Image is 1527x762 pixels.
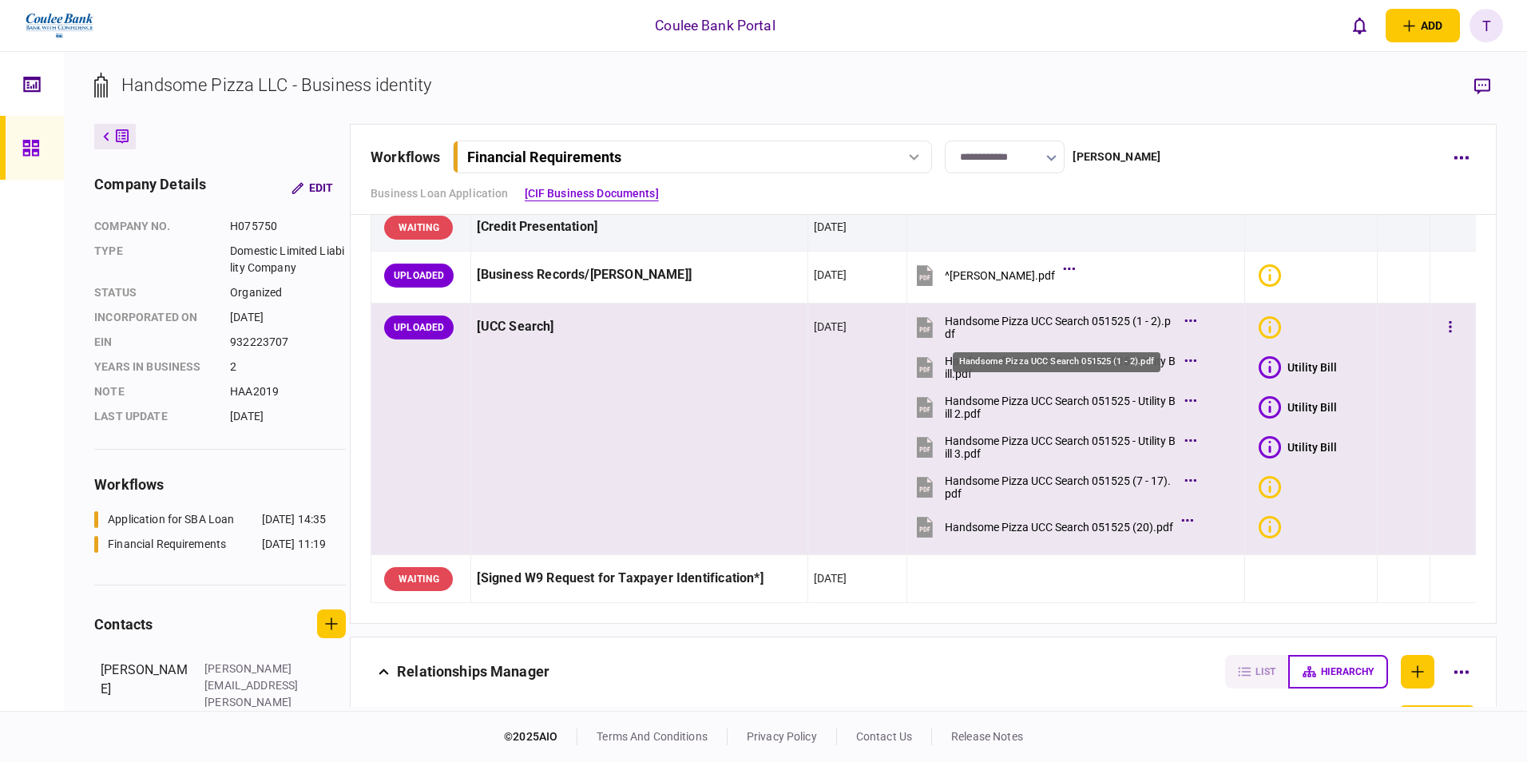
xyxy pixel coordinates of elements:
[504,728,577,745] div: © 2025 AIO
[94,218,214,235] div: company no.
[279,173,346,202] button: Edit
[94,408,214,425] div: last update
[945,269,1055,282] div: ^Cris.pdf
[945,435,1176,460] div: Handsome Pizza UCC Search 051525 - Utility Bill 3.pdf
[94,474,346,495] div: workflows
[371,185,508,202] a: Business Loan Application
[108,511,234,528] div: Application for SBA Loan
[94,334,214,351] div: EIN
[655,15,775,36] div: Coulee Bank Portal
[747,730,817,743] a: privacy policy
[913,429,1192,465] button: Handsome Pizza UCC Search 051525 - Utility Bill 3.pdf
[230,309,346,326] div: [DATE]
[1469,9,1503,42] button: T
[477,257,801,293] div: [Business Records/[PERSON_NAME]]
[1255,666,1275,677] span: list
[951,730,1023,743] a: release notes
[814,267,847,283] div: [DATE]
[384,264,454,288] div: UPLOADED
[1259,264,1287,287] button: Bad quality
[1259,476,1281,498] div: Bad quality
[913,389,1192,425] button: Handsome Pizza UCC Search 051525 - Utility Bill 2.pdf
[913,349,1192,385] button: Handsome Pizza UCC Search 051525 - Utility Bill.pdf
[94,243,214,276] div: Type
[262,536,327,553] div: [DATE] 11:19
[94,613,153,635] div: contacts
[467,149,621,165] div: Financial Requirements
[1386,9,1460,42] button: open adding identity options
[477,561,801,597] div: [Signed W9 Request for Taxpayer Identification*]
[1259,436,1337,458] button: Utility Bill
[1259,396,1337,419] button: Utility Bill
[94,284,214,301] div: status
[384,216,453,240] div: WAITING
[94,173,206,202] div: company details
[814,570,847,586] div: [DATE]
[1287,441,1337,454] div: Utility Bill
[230,284,346,301] div: Organized
[1287,361,1337,374] div: Utility Bill
[1259,264,1281,287] div: Bad quality
[953,352,1160,372] div: Handsome Pizza UCC Search 051525 (1 - 2).pdf
[384,567,453,591] div: WAITING
[1259,476,1287,498] button: Bad quality
[230,408,346,425] div: [DATE]
[945,355,1176,380] div: Handsome Pizza UCC Search 051525 - Utility Bill.pdf
[477,309,801,345] div: [UCC Search]
[384,316,454,339] div: UPLOADED
[945,395,1176,420] div: Handsome Pizza UCC Search 051525 - Utility Bill 2.pdf
[262,511,327,528] div: [DATE] 14:35
[1259,516,1287,538] button: Bad quality
[94,309,214,326] div: incorporated on
[230,334,346,351] div: 932223707
[1321,666,1374,677] span: hierarchy
[597,730,708,743] a: terms and conditions
[913,509,1189,545] button: Handsome Pizza UCC Search 051525 (20).pdf
[230,218,346,235] div: H075750
[1259,516,1281,538] div: Bad quality
[94,359,214,375] div: years in business
[94,383,214,400] div: note
[94,511,326,528] a: Application for SBA Loan[DATE] 14:35
[101,661,188,761] div: [PERSON_NAME]
[1073,149,1160,165] div: [PERSON_NAME]
[814,219,847,235] div: [DATE]
[525,185,659,202] a: [CIF Business Documents]
[945,521,1173,534] div: Handsome Pizza UCC Search 051525 (20).pdf
[913,309,1192,345] button: Handsome Pizza UCC Search 051525 (1 - 2).pdf
[945,315,1176,340] div: Handsome Pizza UCC Search 051525 (1 - 2).pdf
[24,6,95,46] img: client company logo
[913,469,1192,505] button: Handsome Pizza UCC Search 051525 (7 - 17).pdf
[1225,655,1288,689] button: list
[230,383,346,400] div: HAA2019
[204,661,308,728] div: [PERSON_NAME][EMAIL_ADDRESS][PERSON_NAME][DOMAIN_NAME]
[1288,655,1388,689] button: hierarchy
[913,257,1071,293] button: ^Cris.pdf
[1259,356,1337,379] button: Utility Bill
[397,655,549,689] div: Relationships Manager
[1398,705,1476,736] button: reset
[814,319,847,335] div: [DATE]
[453,141,932,173] button: Financial Requirements
[477,209,801,245] div: [Credit Presentation]
[94,536,326,553] a: Financial Requirements[DATE] 11:19
[230,359,346,375] div: 2
[371,146,440,168] div: workflows
[945,474,1176,500] div: Handsome Pizza UCC Search 051525 (7 - 17).pdf
[1259,316,1287,339] button: Bad quality
[1287,401,1337,414] div: Utility Bill
[1343,9,1376,42] button: open notifications list
[108,536,226,553] div: Financial Requirements
[121,72,431,98] div: Handsome Pizza LLC - Business identity
[230,243,346,276] div: Domestic Limited Liability Company
[856,730,912,743] a: contact us
[1259,316,1281,339] div: Bad quality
